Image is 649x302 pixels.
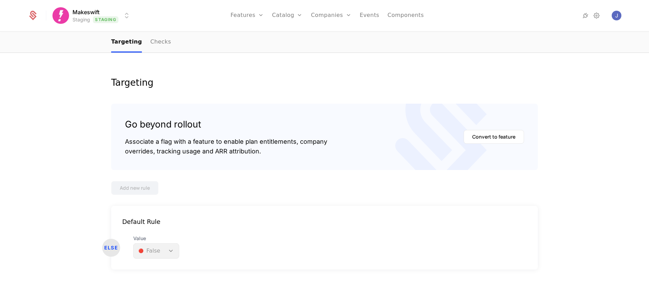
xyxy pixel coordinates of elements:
a: Targeting [111,32,142,53]
img: Makeswift [52,7,69,24]
div: Default Rule [111,217,538,227]
nav: Main [111,32,538,53]
a: Settings [592,11,601,20]
a: Integrations [581,11,590,20]
img: Joseph Lukemire [612,11,621,20]
div: Staging [72,16,90,23]
button: Select environment [55,8,130,23]
span: Staging [93,16,118,23]
div: Add new rule [120,185,150,191]
div: Targeting [111,78,538,87]
button: Convert to feature [464,130,524,144]
div: Associate a flag with a feature to enable plan entitlements, company overrides, tracking usage an... [125,137,327,156]
span: Makeswift [72,8,99,16]
a: Checks [150,32,171,53]
button: Open user button [612,11,621,20]
button: Add new rule [111,181,158,195]
span: Value [133,235,179,242]
div: ELSE [102,239,120,257]
ul: Choose Sub Page [111,32,171,53]
div: Go beyond rollout [125,117,327,131]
